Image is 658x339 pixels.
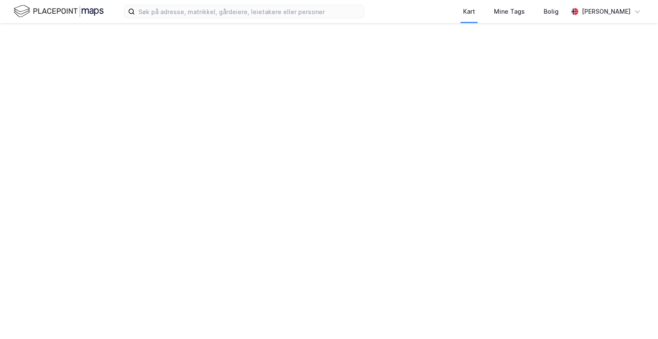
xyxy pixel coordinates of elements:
div: [PERSON_NAME] [582,6,631,17]
div: Mine Tags [494,6,525,17]
div: Bolig [544,6,559,17]
input: Søk på adresse, matrikkel, gårdeiere, leietakere eller personer [135,5,364,18]
div: Kart [463,6,475,17]
img: logo.f888ab2527a4732fd821a326f86c7f29.svg [14,4,104,19]
iframe: Chat Widget [615,298,658,339]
